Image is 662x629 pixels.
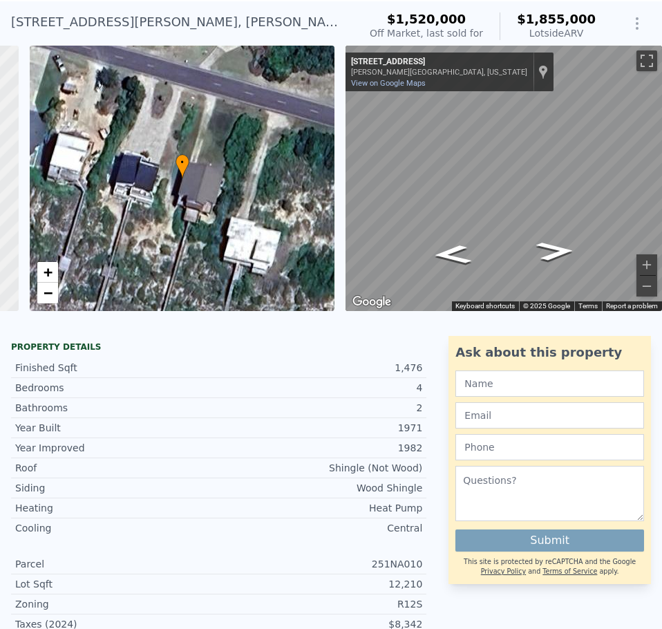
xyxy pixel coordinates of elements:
[15,481,219,495] div: Siding
[15,521,219,535] div: Cooling
[11,341,426,353] div: Property details
[417,241,487,269] path: Go East, State Rte 1100
[455,301,515,311] button: Keyboard shortcuts
[538,64,548,79] a: Show location on map
[15,361,219,375] div: Finished Sqft
[351,68,527,77] div: [PERSON_NAME][GEOGRAPHIC_DATA], [US_STATE]
[43,263,52,281] span: +
[11,12,348,32] div: [STREET_ADDRESS][PERSON_NAME] , [PERSON_NAME][GEOGRAPHIC_DATA] , NC 28465
[455,557,644,577] div: This site is protected by reCAPTCHA and the Google and apply.
[219,421,423,435] div: 1971
[351,79,426,88] a: View on Google Maps
[15,557,219,571] div: Parcel
[636,50,657,71] button: Toggle fullscreen view
[523,302,570,310] span: © 2025 Google
[15,461,219,475] div: Roof
[349,293,395,311] img: Google
[517,26,596,40] div: Lotside ARV
[15,381,219,395] div: Bedrooms
[43,284,52,301] span: −
[346,46,662,311] div: Street View
[37,283,58,303] a: Zoom out
[346,46,662,311] div: Map
[520,237,591,265] path: Go West, State Rte 1100
[176,154,189,178] div: •
[15,577,219,591] div: Lot Sqft
[219,401,423,415] div: 2
[517,12,596,26] span: $1,855,000
[387,12,466,26] span: $1,520,000
[15,501,219,515] div: Heating
[219,441,423,455] div: 1982
[219,597,423,611] div: R12S
[455,402,644,429] input: Email
[623,10,651,37] button: Show Options
[481,567,526,575] a: Privacy Policy
[219,481,423,495] div: Wood Shingle
[15,421,219,435] div: Year Built
[219,501,423,515] div: Heat Pump
[219,381,423,395] div: 4
[455,529,644,552] button: Submit
[15,597,219,611] div: Zoning
[219,361,423,375] div: 1,476
[542,567,597,575] a: Terms of Service
[219,577,423,591] div: 12,210
[636,254,657,275] button: Zoom in
[636,276,657,297] button: Zoom out
[351,57,527,68] div: [STREET_ADDRESS]
[455,343,644,362] div: Ask about this property
[219,461,423,475] div: Shingle (Not Wood)
[15,401,219,415] div: Bathrooms
[176,156,189,169] span: •
[606,302,658,310] a: Report a problem
[15,441,219,455] div: Year Improved
[370,26,483,40] div: Off Market, last sold for
[349,293,395,311] a: Open this area in Google Maps (opens a new window)
[219,557,423,571] div: 251NA010
[578,302,598,310] a: Terms (opens in new tab)
[455,370,644,397] input: Name
[37,262,58,283] a: Zoom in
[219,521,423,535] div: Central
[455,434,644,460] input: Phone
